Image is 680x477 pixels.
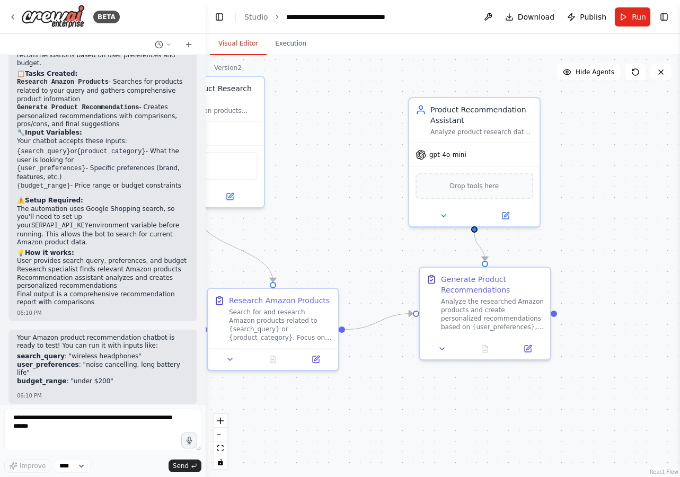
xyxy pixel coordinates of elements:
div: Research Amazon products based on user queries, gathering detailed information about product spec... [155,107,258,115]
li: Research specialist finds relevant Amazon products [17,266,189,274]
strong: Input Variables: [25,129,82,136]
code: {product_category} [77,148,146,155]
li: - Searches for products related to your query and gathers comprehensive product information [17,78,189,103]
h2: 📋 [17,70,189,78]
h2: 💡 [17,249,189,258]
div: Analyze the researched Amazon products and create personalized recommendations based on {user_pre... [441,297,544,331]
div: Search for and research Amazon products related to {search_query} or {product_category}. Focus on... [229,308,332,342]
li: Final output is a comprehensive recommendation report with comparisons [17,290,189,307]
div: 06:10 PM [17,392,189,400]
span: Hide Agents [576,68,614,76]
button: Show right sidebar [657,10,672,24]
button: Open in side panel [475,209,535,222]
button: Run [615,7,650,26]
li: : "under $200" [17,377,189,386]
code: Generate Product Recommendations [17,104,139,111]
div: BETA [93,11,120,23]
button: Improve [4,459,50,473]
div: 06:10 PM [17,309,189,317]
li: - Creates personalized recommendations with comparisons, pros/cons, and final suggestions [17,103,189,129]
nav: breadcrumb [244,12,405,22]
div: Version 2 [214,64,242,72]
g: Edge from 55bc3952-89b7-4f31-b717-1d56021deaea to 4bb96a37-b901-4a97-a156-00d558259d0b [345,308,413,335]
strong: How it works: [25,249,74,257]
button: Publish [563,7,611,26]
p: Your chatbot accepts these inputs: [17,137,189,146]
li: : "wireless headphones" [17,352,189,361]
div: Product Recommendation Assistant [430,104,533,126]
button: Switch to previous chat [151,38,176,51]
button: Hide left sidebar [212,10,227,24]
code: {budget_range} [17,182,70,190]
span: Drop tools here [450,181,499,191]
div: Analyze product research data and generate personalized recommendations for {user_preferences} an... [430,128,533,136]
button: zoom in [214,414,227,428]
a: React Flow attribution [650,469,678,475]
h2: 🔧 [17,129,189,137]
span: gpt-4o-mini [429,151,466,159]
a: Studio [244,13,268,21]
button: Execution [267,33,315,55]
span: Download [518,12,555,22]
span: Run [632,12,646,22]
button: Start a new chat [180,38,197,51]
li: - Price range or budget constraints [17,182,189,191]
button: Open in side panel [200,190,260,203]
p: The automation uses Google Shopping search, so you'll need to set up your environment variable be... [17,205,189,247]
h2: ⚠️ [17,197,189,205]
button: zoom out [214,428,227,441]
li: or - What the user is looking for [17,147,189,164]
button: Visual Editor [210,33,267,55]
div: Generate Product Recommendations [441,274,544,295]
strong: Setup Required: [25,197,83,204]
button: Open in side panel [297,353,334,366]
li: : "noise cancelling, long battery life" [17,361,189,377]
li: Recommendation assistant analyzes and creates personalized recommendations [17,274,189,290]
code: {user_preferences} [17,165,86,172]
g: Edge from 680cfda5-5d37-4e30-9bed-91533ae5a6ee to 55bc3952-89b7-4f31-b717-1d56021deaea [193,214,278,282]
span: Improve [20,462,46,470]
div: Amazon Product Research Specialist [155,83,258,104]
code: {search_query} [17,148,70,155]
strong: budget_range [17,377,66,385]
li: User provides search query, preferences, and budget [17,257,189,266]
strong: Tasks Created: [25,70,77,77]
button: No output available [463,342,508,355]
div: Research Amazon ProductsSearch for and research Amazon products related to {search_query} or {pro... [207,288,339,371]
div: Product Recommendation AssistantAnalyze product research data and generate personalized recommend... [408,97,541,227]
strong: user_preferences [17,361,79,368]
code: SERPAPI_API_KEY [31,222,89,229]
button: toggle interactivity [214,455,227,469]
button: No output available [251,353,296,366]
button: Click to speak your automation idea [181,432,197,448]
div: Generate Product RecommendationsAnalyze the researched Amazon products and create personalized re... [419,267,551,360]
strong: search_query [17,352,65,360]
code: Research Amazon Products [17,78,109,86]
button: Download [501,7,559,26]
button: Hide Agents [557,64,621,81]
button: Send [169,460,201,472]
li: - Specific preferences (brand, features, etc.) [17,164,189,181]
span: Send [173,462,189,470]
button: Open in side panel [509,342,546,355]
g: Edge from 341b473d-4560-4dff-8629-3d202750f077 to 4bb96a37-b901-4a97-a156-00d558259d0b [469,233,490,261]
button: fit view [214,441,227,455]
div: React Flow controls [214,414,227,469]
p: Your Amazon product recommendation chatbot is ready to test! You can run it with inputs like: [17,334,189,350]
div: Research Amazon Products [229,295,330,306]
span: Publish [580,12,606,22]
img: Logo [21,5,85,29]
